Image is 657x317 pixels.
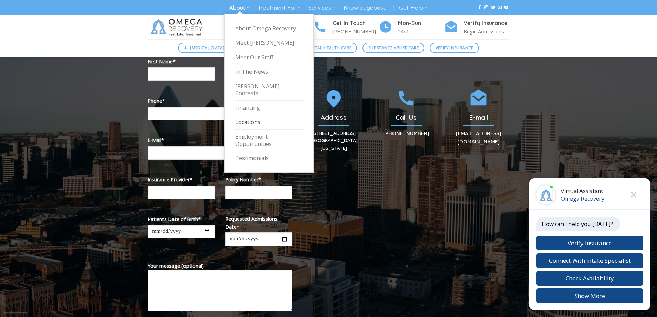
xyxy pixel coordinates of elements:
[332,19,379,28] h4: Get In Touch
[306,44,351,51] span: Mental Health Care
[308,1,336,14] a: Services
[148,262,292,316] label: Your message (optional)
[235,65,303,79] a: In The News
[148,176,215,184] label: Insurance Provider*
[148,97,292,105] label: Phone*
[225,215,292,231] label: Requested Admissions Date*
[310,130,358,151] a: [STREET_ADDRESS][GEOGRAPHIC_DATA][US_STATE]
[456,130,501,145] a: [EMAIL_ADDRESS][DOMAIN_NAME]
[235,50,303,65] a: Meet Our Staff
[148,15,208,39] img: Omega Recovery
[436,44,474,51] span: Verify Insurance
[235,79,303,101] a: [PERSON_NAME] Podcasts
[375,113,437,122] h2: Call Us
[313,19,379,36] a: Get In Touch [PHONE_NUMBER]
[148,136,292,144] label: E-Mail*
[235,130,303,151] a: Employment Opportunities
[225,176,292,184] label: Policy Number*
[398,28,444,36] p: 24/7
[300,43,357,53] a: Mental Health Care
[362,43,424,53] a: Substance Abuse Care
[148,58,215,66] label: First Name*
[464,19,510,28] h4: Verify Insurance
[383,130,429,137] a: [PHONE_NUMBER]
[235,36,303,50] a: Meet [PERSON_NAME]
[178,43,230,53] a: [MEDICAL_DATA]
[491,5,495,10] a: Follow on Twitter
[368,44,419,51] span: Substance Abuse Care
[303,113,365,122] h2: Address
[235,101,303,115] a: Financing
[399,1,428,14] a: Get Help
[235,115,303,130] a: Locations
[484,5,488,10] a: Follow on Instagram
[464,28,510,36] p: Begin Admissions
[448,113,510,122] h2: E-mail
[258,1,301,14] a: Treatment For
[444,19,510,36] a: Verify Insurance Begin Admissions
[478,5,482,10] a: Follow on Facebook
[235,151,303,165] a: Testimonials
[235,21,303,36] a: About Omega Recovery
[344,1,391,14] a: Knowledgebase
[498,5,502,10] a: Send us an email
[430,43,479,53] a: Verify Insurance
[504,5,508,10] a: Follow on YouTube
[229,1,250,14] a: About
[148,270,292,311] textarea: Your message (optional)
[148,215,215,223] label: Patients Date of Birth*
[332,28,379,36] p: [PHONE_NUMBER]
[190,44,225,51] span: [MEDICAL_DATA]
[398,19,444,28] h4: Mon-Sun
